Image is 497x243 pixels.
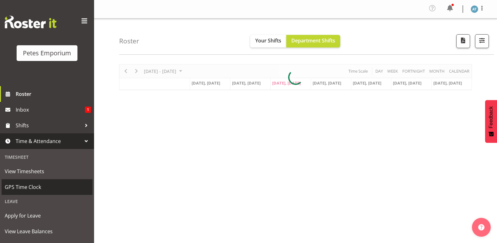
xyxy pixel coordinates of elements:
[488,106,494,128] span: Feedback
[2,179,93,195] a: GPS Time Clock
[456,34,470,48] button: Download a PDF of the roster according to the set date range.
[2,151,93,163] div: Timesheet
[291,37,335,44] span: Department Shifts
[5,211,89,220] span: Apply for Leave
[2,195,93,208] div: Leave
[119,37,139,45] h4: Roster
[2,208,93,224] a: Apply for Leave
[5,167,89,176] span: View Timesheets
[250,35,286,47] button: Your Shifts
[286,35,340,47] button: Department Shifts
[2,224,93,239] a: View Leave Balances
[5,16,56,28] img: Rosterit website logo
[475,34,489,48] button: Filter Shifts
[478,224,484,230] img: help-xxl-2.png
[485,100,497,143] button: Feedback - Show survey
[16,105,85,114] span: Inbox
[16,136,82,146] span: Time & Attendance
[23,48,71,58] div: Petes Emporium
[255,37,281,44] span: Your Shifts
[85,107,91,113] span: 1
[5,182,89,192] span: GPS Time Clock
[2,163,93,179] a: View Timesheets
[471,5,478,13] img: alex-micheal-taniwha5364.jpg
[16,121,82,130] span: Shifts
[16,89,91,99] span: Roster
[5,227,89,236] span: View Leave Balances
